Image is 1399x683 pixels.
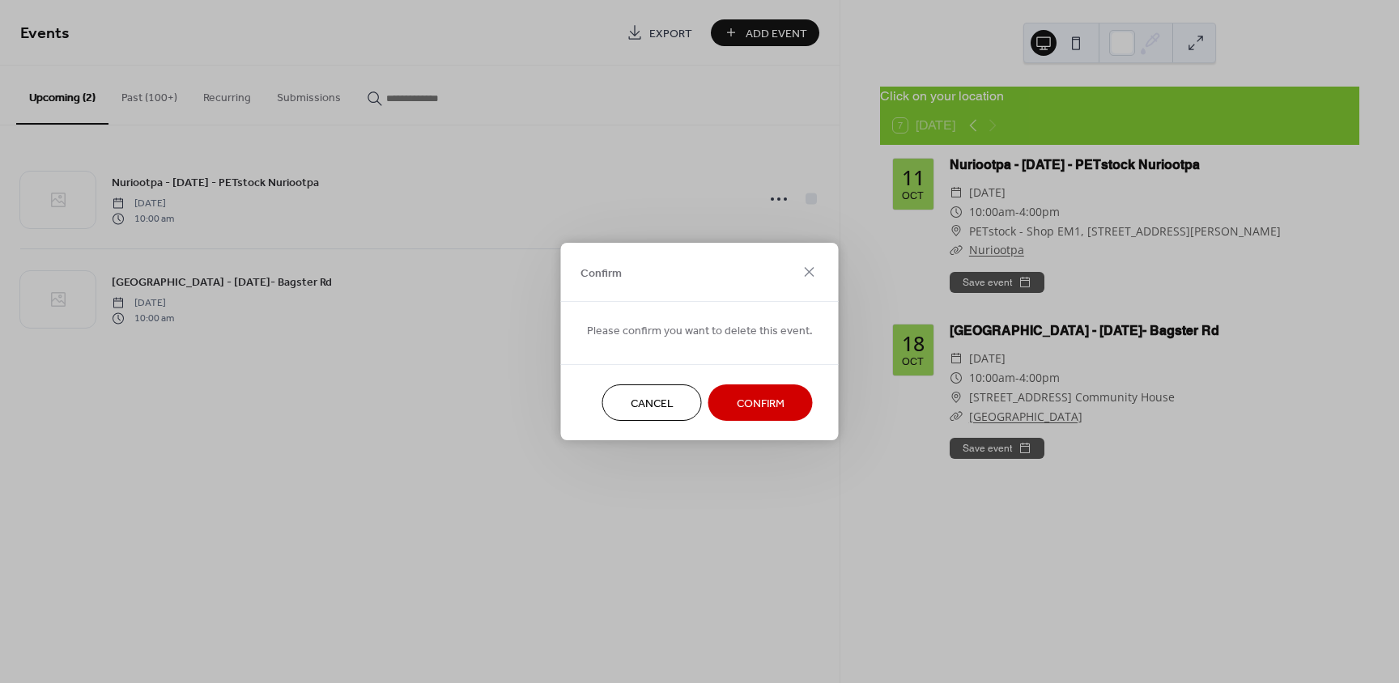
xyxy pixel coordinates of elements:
[587,323,813,340] span: Please confirm you want to delete this event.
[737,396,785,413] span: Confirm
[708,384,813,421] button: Confirm
[580,265,622,282] span: Confirm
[602,384,702,421] button: Cancel
[631,396,674,413] span: Cancel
